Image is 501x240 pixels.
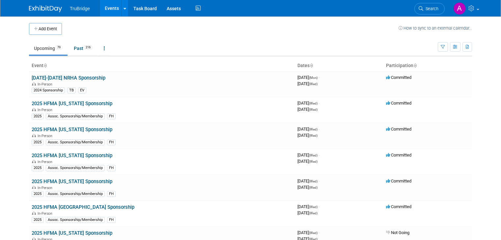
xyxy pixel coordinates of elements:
a: 2025 HFMA [US_STATE] Sponsorship [32,153,112,158]
span: (Wed) [309,128,318,131]
span: [DATE] [297,159,318,164]
span: 79 [55,45,63,50]
span: (Wed) [309,186,318,189]
div: Assoc. Sponsorship/Membership [46,191,105,197]
a: Past216 [69,42,97,55]
span: TruBridge [70,6,90,11]
img: In-Person Event [32,82,36,85]
span: Committed [386,127,411,132]
a: [DATE]-[DATE] NRHA Sponsorship [32,75,105,81]
span: [DATE] [297,230,320,235]
div: 2024 Sponsorship [32,87,65,93]
div: Assoc. Sponsorship/Membership [46,165,105,171]
img: ExhibitDay [29,6,62,12]
img: In-Person Event [32,160,36,163]
div: Assoc. Sponsorship/Membership [46,113,105,119]
span: [DATE] [297,133,318,138]
span: Not Going [386,230,409,235]
img: In-Person Event [32,211,36,215]
span: In-Person [38,108,54,112]
span: (Wed) [309,134,318,137]
span: (Wed) [309,108,318,111]
span: [DATE] [297,127,320,132]
img: In-Person Event [32,134,36,137]
div: FH [107,139,116,145]
span: [DATE] [297,179,320,183]
div: FH [107,165,116,171]
a: 2025 HFMA [US_STATE] Sponsorship [32,179,112,184]
a: 2025 HFMA [US_STATE] Sponsorship [32,101,112,107]
img: In-Person Event [32,186,36,189]
span: In-Person [38,160,54,164]
span: - [319,230,320,235]
span: - [319,127,320,132]
th: Dates [295,60,383,71]
span: Committed [386,75,411,80]
span: [DATE] [297,107,318,112]
a: 2025 HFMA [GEOGRAPHIC_DATA] Sponsorship [32,204,134,210]
div: EV [78,87,86,93]
div: 2025 [32,139,43,145]
span: - [319,75,320,80]
div: 2025 [32,113,43,119]
span: - [319,179,320,183]
span: (Wed) [309,102,318,105]
div: FH [107,217,116,223]
span: 216 [84,45,93,50]
span: (Wed) [309,82,318,86]
span: (Wed) [309,231,318,235]
span: (Wed) [309,205,318,209]
div: FH [107,113,116,119]
span: Committed [386,101,411,106]
div: FH [107,191,116,197]
th: Event [29,60,295,71]
a: Sort by Start Date [310,63,313,68]
span: [DATE] [297,185,318,190]
span: In-Person [38,186,54,190]
span: Committed [386,179,411,183]
div: Assoc. Sponsorship/Membership [46,139,105,145]
span: [DATE] [297,75,320,80]
span: [DATE] [297,204,320,209]
span: - [319,153,320,157]
span: In-Person [38,82,54,86]
a: How to sync to an external calendar... [399,26,472,31]
img: Ashley Stevens [453,2,466,15]
span: (Mon) [309,76,318,80]
a: 2025 HFMA [US_STATE] Sponsorship [32,127,112,132]
th: Participation [383,60,472,71]
a: Search [414,3,445,14]
span: In-Person [38,211,54,216]
span: (Wed) [309,154,318,157]
span: (Wed) [309,160,318,163]
span: [DATE] [297,101,320,106]
button: Add Event [29,23,62,35]
div: 2025 [32,165,43,171]
span: (Wed) [309,180,318,183]
span: - [319,101,320,106]
div: Assoc. Sponsorship/Membership [46,217,105,223]
span: [DATE] [297,210,318,215]
div: 2025 [32,191,43,197]
span: Committed [386,204,411,209]
span: [DATE] [297,81,318,86]
span: - [319,204,320,209]
span: [DATE] [297,153,320,157]
span: In-Person [38,134,54,138]
a: Sort by Participation Type [413,63,417,68]
span: Search [423,6,438,11]
div: 2025 [32,217,43,223]
span: Committed [386,153,411,157]
a: Sort by Event Name [43,63,47,68]
div: TB [67,87,76,93]
a: 2025 HFMA [US_STATE] Sponsorship [32,230,112,236]
a: Upcoming79 [29,42,68,55]
img: In-Person Event [32,108,36,111]
span: (Wed) [309,211,318,215]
